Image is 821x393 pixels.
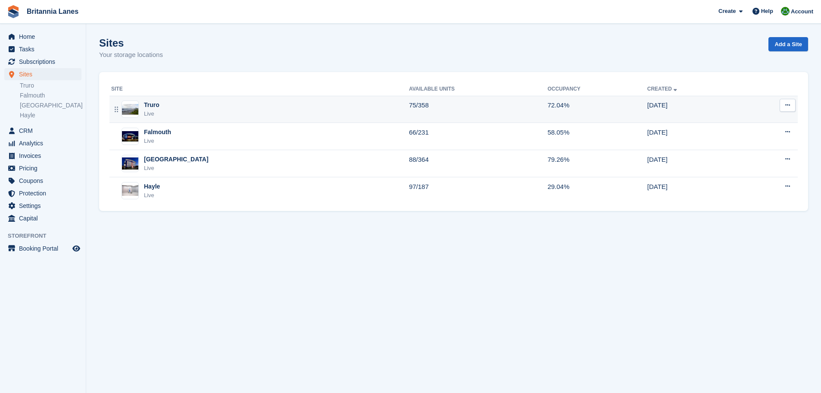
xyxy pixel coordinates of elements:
span: Invoices [19,150,71,162]
img: stora-icon-8386f47178a22dfd0bd8f6a31ec36ba5ce8667c1dd55bd0f319d3a0aa187defe.svg [7,5,20,18]
a: menu [4,212,81,224]
img: Image of Hayle site [122,185,138,196]
td: 72.04% [547,96,647,123]
a: menu [4,175,81,187]
h1: Sites [99,37,163,49]
a: menu [4,150,81,162]
a: Hayle [20,111,81,119]
a: menu [4,200,81,212]
a: [GEOGRAPHIC_DATA] [20,101,81,110]
a: menu [4,137,81,149]
a: menu [4,162,81,174]
img: Image of Falmouth site [122,131,138,141]
span: Account [791,7,813,16]
td: [DATE] [647,96,743,123]
div: Live [144,137,171,145]
span: CRM [19,125,71,137]
span: Analytics [19,137,71,149]
a: menu [4,125,81,137]
a: menu [4,68,81,80]
td: 97/187 [409,177,547,204]
th: Available Units [409,82,547,96]
span: Pricing [19,162,71,174]
div: [GEOGRAPHIC_DATA] [144,155,209,164]
a: Britannia Lanes [23,4,82,19]
a: menu [4,187,81,199]
a: Preview store [71,243,81,254]
div: Truro [144,101,159,110]
th: Site [109,82,409,96]
th: Occupancy [547,82,647,96]
img: Image of Exeter site [122,157,138,170]
a: Add a Site [768,37,808,51]
div: Falmouth [144,128,171,137]
span: Booking Portal [19,242,71,255]
span: Subscriptions [19,56,71,68]
p: Your storage locations [99,50,163,60]
a: menu [4,43,81,55]
span: Protection [19,187,71,199]
span: Sites [19,68,71,80]
div: Live [144,110,159,118]
a: menu [4,242,81,255]
span: Capital [19,212,71,224]
a: Truro [20,82,81,90]
a: menu [4,31,81,43]
td: 58.05% [547,123,647,150]
div: Live [144,191,160,200]
img: Image of Truro site [122,104,138,115]
div: Hayle [144,182,160,191]
span: Settings [19,200,71,212]
span: Create [718,7,736,16]
td: 66/231 [409,123,547,150]
td: [DATE] [647,177,743,204]
td: 88/364 [409,150,547,177]
a: Falmouth [20,91,81,100]
span: Storefront [8,232,86,240]
span: Home [19,31,71,43]
img: Matt Lane [781,7,790,16]
td: 29.04% [547,177,647,204]
td: 79.26% [547,150,647,177]
a: Created [647,86,679,92]
span: Coupons [19,175,71,187]
span: Help [761,7,773,16]
td: 75/358 [409,96,547,123]
span: Tasks [19,43,71,55]
div: Live [144,164,209,173]
td: [DATE] [647,150,743,177]
td: [DATE] [647,123,743,150]
a: menu [4,56,81,68]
